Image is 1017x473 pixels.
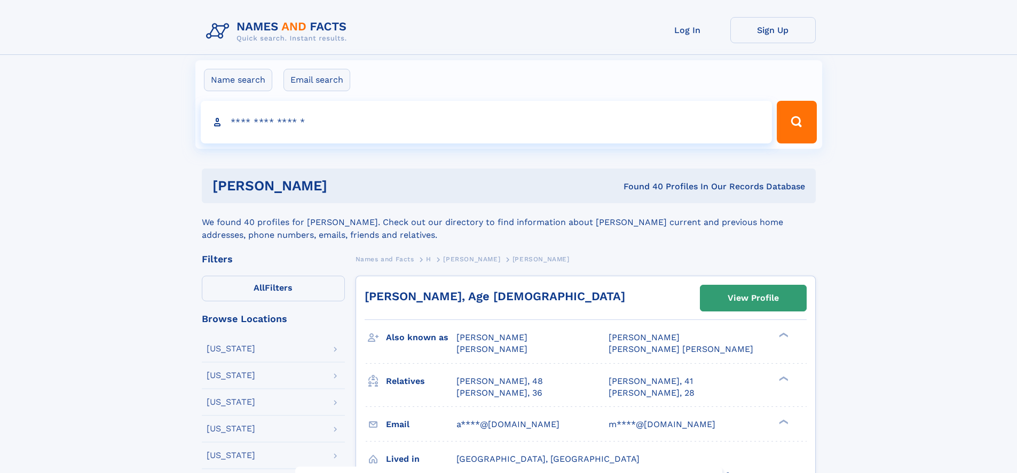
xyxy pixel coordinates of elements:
img: Logo Names and Facts [202,17,356,46]
h3: Also known as [386,328,456,347]
div: [US_STATE] [207,371,255,380]
div: [US_STATE] [207,398,255,406]
span: [PERSON_NAME] [456,332,527,342]
a: Names and Facts [356,252,414,266]
a: [PERSON_NAME], 36 [456,387,542,399]
a: [PERSON_NAME], Age [DEMOGRAPHIC_DATA] [365,290,625,303]
input: search input [201,101,772,143]
label: Email search [283,69,350,91]
span: All [254,283,265,293]
div: We found 40 profiles for [PERSON_NAME]. Check out our directory to find information about [PERSON... [202,203,816,242]
div: View Profile [728,286,779,310]
span: [PERSON_NAME] [456,344,527,354]
span: [PERSON_NAME] [PERSON_NAME] [609,344,753,354]
h3: Email [386,415,456,434]
span: H [426,255,431,263]
div: Filters [202,254,345,264]
div: [US_STATE] [207,424,255,433]
label: Filters [202,276,345,301]
h3: Lived in [386,450,456,468]
div: [US_STATE] [207,451,255,460]
a: [PERSON_NAME], 48 [456,375,543,387]
div: ❯ [776,332,789,339]
span: [PERSON_NAME] [513,255,570,263]
div: [US_STATE] [207,344,255,353]
button: Search Button [777,101,816,143]
span: [PERSON_NAME] [609,332,680,342]
a: View Profile [700,285,806,311]
h1: [PERSON_NAME] [212,179,476,193]
a: [PERSON_NAME], 41 [609,375,693,387]
a: H [426,252,431,266]
div: ❯ [776,418,789,425]
div: Browse Locations [202,314,345,324]
a: [PERSON_NAME], 28 [609,387,695,399]
h3: Relatives [386,372,456,390]
a: Log In [645,17,730,43]
a: Sign Up [730,17,816,43]
div: ❯ [776,375,789,382]
div: Found 40 Profiles In Our Records Database [475,181,805,193]
span: [PERSON_NAME] [443,255,500,263]
span: [GEOGRAPHIC_DATA], [GEOGRAPHIC_DATA] [456,454,640,464]
a: [PERSON_NAME] [443,252,500,266]
label: Name search [204,69,272,91]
